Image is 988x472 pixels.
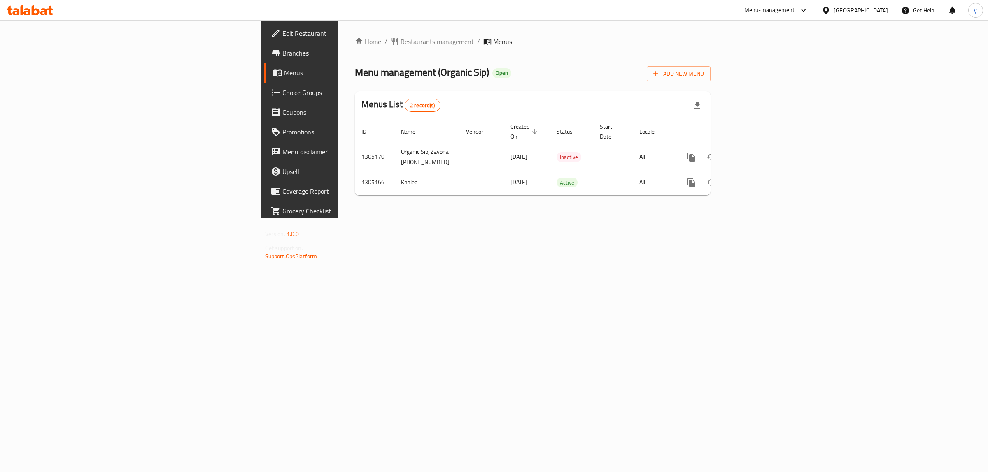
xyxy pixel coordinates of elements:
span: Version: [265,229,285,239]
nav: breadcrumb [355,37,711,46]
span: [DATE] [510,151,527,162]
a: Coupons [264,102,426,122]
div: Menu-management [744,5,795,15]
button: Change Status [701,173,721,192]
button: Change Status [701,147,721,167]
a: Branches [264,43,426,63]
div: Total records count [405,99,440,112]
a: Upsell [264,162,426,181]
span: Coverage Report [282,186,419,196]
span: Menus [284,68,419,78]
span: y [974,6,977,15]
span: Promotions [282,127,419,137]
span: Restaurants management [401,37,474,46]
div: Inactive [557,152,581,162]
span: Grocery Checklist [282,206,419,216]
span: Open [492,69,511,76]
button: more [682,147,701,167]
a: Menus [264,63,426,83]
span: Vendor [466,127,494,137]
a: Grocery Checklist [264,201,426,221]
span: Locale [639,127,665,137]
a: Support.OpsPlatform [265,251,317,261]
span: Menus [493,37,512,46]
a: Menu disclaimer [264,142,426,162]
td: - [593,144,633,170]
span: 2 record(s) [405,102,440,109]
button: Add New Menu [647,66,711,81]
td: All [633,144,675,170]
span: Coupons [282,107,419,117]
h2: Menus List [361,98,440,112]
span: Add New Menu [653,69,704,79]
table: enhanced table [355,119,767,195]
button: more [682,173,701,192]
span: Inactive [557,153,581,162]
a: Restaurants management [391,37,474,46]
span: Choice Groups [282,88,419,97]
span: ID [361,127,377,137]
li: / [477,37,480,46]
span: Branches [282,48,419,58]
span: Created On [510,122,540,141]
td: Organic Sip, Zayona [PHONE_NUMBER] [394,144,459,170]
span: 1.0.0 [287,229,299,239]
td: - [593,170,633,195]
span: Active [557,178,578,187]
td: Khaled [394,170,459,195]
span: Upsell [282,167,419,176]
a: Edit Restaurant [264,23,426,43]
span: [DATE] [510,177,527,187]
div: [GEOGRAPHIC_DATA] [834,6,888,15]
div: Export file [687,95,707,115]
a: Choice Groups [264,83,426,102]
span: Start Date [600,122,623,141]
td: All [633,170,675,195]
th: Actions [675,119,767,144]
span: Menu disclaimer [282,147,419,157]
a: Coverage Report [264,181,426,201]
span: Status [557,127,583,137]
div: Open [492,68,511,78]
a: Promotions [264,122,426,142]
span: Edit Restaurant [282,28,419,38]
span: Name [401,127,426,137]
span: Get support on: [265,243,303,253]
